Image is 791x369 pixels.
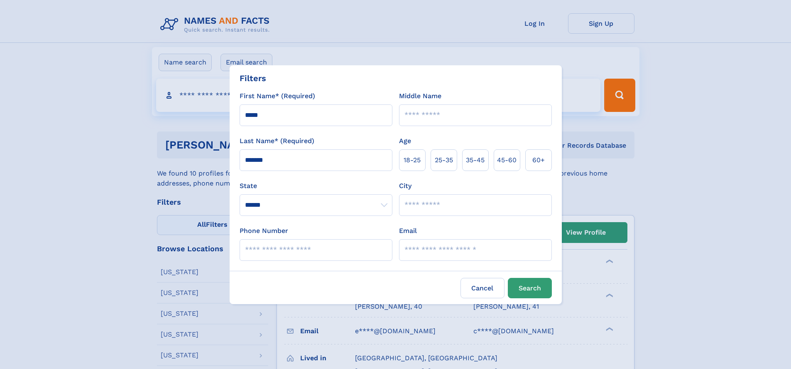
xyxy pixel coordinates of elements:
[497,155,517,165] span: 45‑60
[466,155,485,165] span: 35‑45
[508,278,552,298] button: Search
[399,136,411,146] label: Age
[240,181,392,191] label: State
[532,155,545,165] span: 60+
[435,155,453,165] span: 25‑35
[399,91,441,101] label: Middle Name
[404,155,421,165] span: 18‑25
[460,278,504,298] label: Cancel
[240,226,288,236] label: Phone Number
[240,136,314,146] label: Last Name* (Required)
[399,181,411,191] label: City
[240,72,266,84] div: Filters
[240,91,315,101] label: First Name* (Required)
[399,226,417,236] label: Email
